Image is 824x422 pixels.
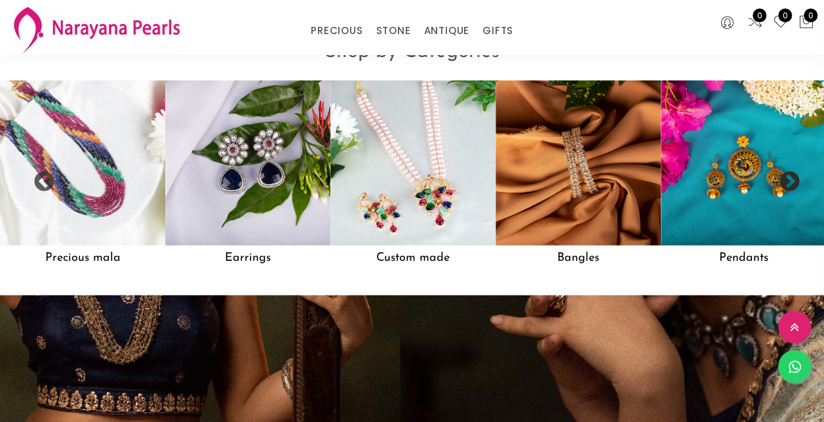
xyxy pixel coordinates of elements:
[482,21,513,41] a: GIFTS
[496,80,661,245] img: Bangles
[753,9,766,22] span: 0
[165,245,330,270] h5: Earrings
[496,245,661,270] h5: Bangles
[33,171,46,184] button: Previous
[798,14,814,31] button: 0
[330,245,496,270] h5: Custom made
[330,80,496,245] img: Custom made
[311,21,363,41] a: PRECIOUS
[773,14,789,31] a: 0
[778,171,791,184] button: Next
[423,21,469,41] a: ANTIQUE
[376,21,410,41] a: STONE
[747,14,763,31] a: 0
[165,80,330,245] img: Earrings
[778,9,792,22] span: 0
[804,9,817,22] span: 0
